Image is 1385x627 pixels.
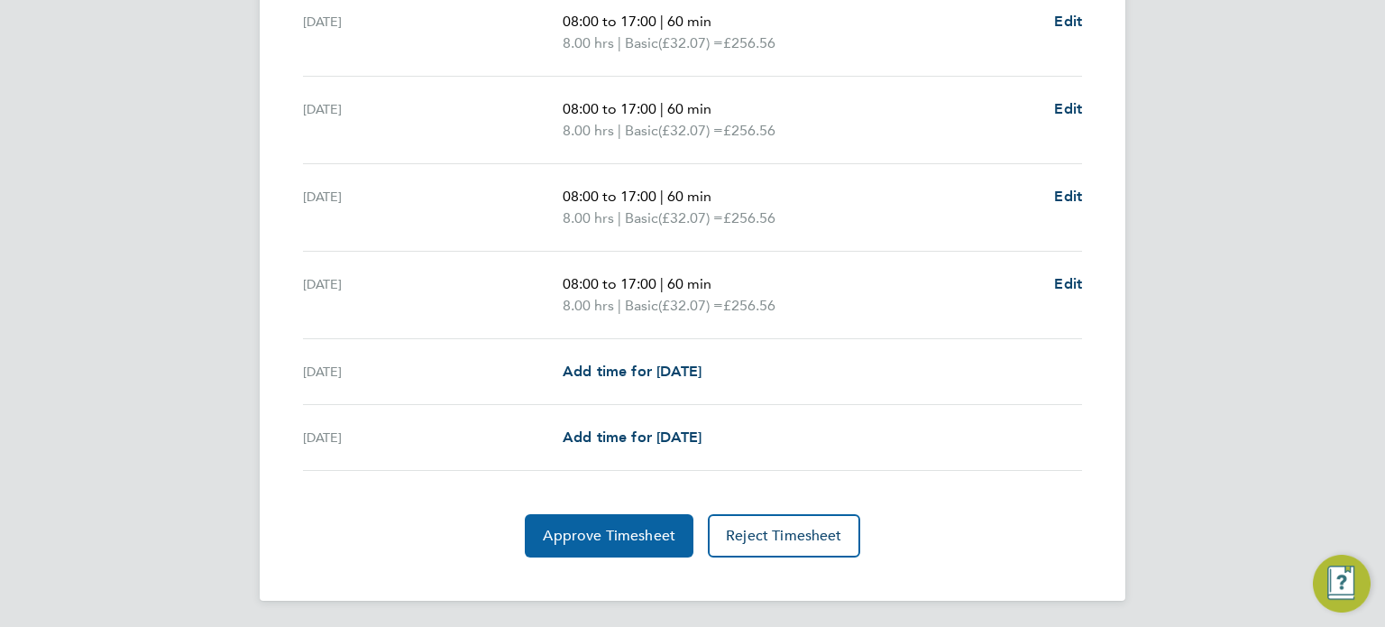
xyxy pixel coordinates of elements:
[563,297,614,314] span: 8.00 hrs
[625,32,658,54] span: Basic
[667,275,711,292] span: 60 min
[658,209,723,226] span: (£32.07) =
[1054,11,1082,32] a: Edit
[667,13,711,30] span: 60 min
[1054,98,1082,120] a: Edit
[1054,100,1082,117] span: Edit
[563,34,614,51] span: 8.00 hrs
[723,297,775,314] span: £256.56
[303,273,563,317] div: [DATE]
[618,209,621,226] span: |
[563,209,614,226] span: 8.00 hrs
[303,98,563,142] div: [DATE]
[563,429,702,446] span: Add time for [DATE]
[658,297,723,314] span: (£32.07) =
[563,275,656,292] span: 08:00 to 17:00
[543,527,675,545] span: Approve Timesheet
[1054,273,1082,295] a: Edit
[563,427,702,448] a: Add time for [DATE]
[660,13,664,30] span: |
[618,297,621,314] span: |
[723,209,775,226] span: £256.56
[563,361,702,383] a: Add time for [DATE]
[563,13,656,30] span: 08:00 to 17:00
[303,11,563,54] div: [DATE]
[303,427,563,448] div: [DATE]
[618,122,621,139] span: |
[660,188,664,205] span: |
[563,188,656,205] span: 08:00 to 17:00
[563,122,614,139] span: 8.00 hrs
[303,186,563,229] div: [DATE]
[660,100,664,117] span: |
[618,34,621,51] span: |
[525,514,693,558] button: Approve Timesheet
[625,207,658,229] span: Basic
[723,122,775,139] span: £256.56
[563,363,702,380] span: Add time for [DATE]
[658,34,723,51] span: (£32.07) =
[1313,555,1371,613] button: Engage Resource Center
[723,34,775,51] span: £256.56
[1054,13,1082,30] span: Edit
[563,100,656,117] span: 08:00 to 17:00
[660,275,664,292] span: |
[667,100,711,117] span: 60 min
[625,120,658,142] span: Basic
[1054,275,1082,292] span: Edit
[708,514,860,558] button: Reject Timesheet
[303,361,563,383] div: [DATE]
[667,188,711,205] span: 60 min
[726,527,842,545] span: Reject Timesheet
[658,122,723,139] span: (£32.07) =
[1054,188,1082,205] span: Edit
[1054,186,1082,207] a: Edit
[625,295,658,317] span: Basic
